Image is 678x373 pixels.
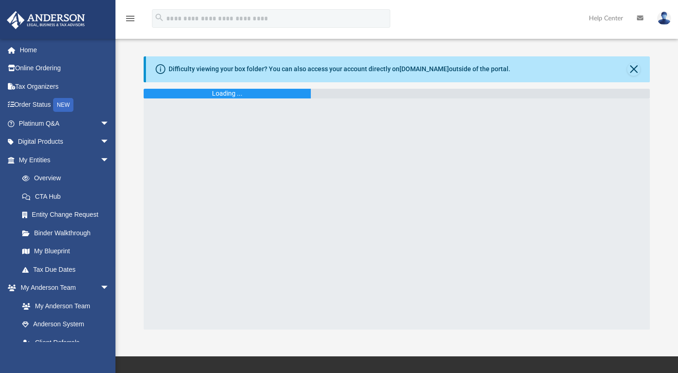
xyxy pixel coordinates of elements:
[6,133,123,151] a: Digital Productsarrow_drop_down
[13,297,114,315] a: My Anderson Team
[13,315,119,334] a: Anderson System
[627,63,640,76] button: Close
[13,224,123,242] a: Binder Walkthrough
[6,114,123,133] a: Platinum Q&Aarrow_drop_down
[13,260,123,279] a: Tax Due Dates
[6,96,123,115] a: Order StatusNEW
[6,279,119,297] a: My Anderson Teamarrow_drop_down
[100,114,119,133] span: arrow_drop_down
[100,133,119,152] span: arrow_drop_down
[657,12,671,25] img: User Pic
[13,187,123,206] a: CTA Hub
[100,279,119,298] span: arrow_drop_down
[13,169,123,188] a: Overview
[154,12,164,23] i: search
[4,11,88,29] img: Anderson Advisors Platinum Portal
[13,242,119,261] a: My Blueprint
[53,98,73,112] div: NEW
[6,59,123,78] a: Online Ordering
[125,18,136,24] a: menu
[100,151,119,170] span: arrow_drop_down
[400,65,449,73] a: [DOMAIN_NAME]
[169,64,510,74] div: Difficulty viewing your box folder? You can also access your account directly on outside of the p...
[13,206,123,224] a: Entity Change Request
[212,89,242,98] div: Loading ...
[13,333,119,352] a: Client Referrals
[6,41,123,59] a: Home
[125,13,136,24] i: menu
[6,151,123,169] a: My Entitiesarrow_drop_down
[6,77,123,96] a: Tax Organizers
